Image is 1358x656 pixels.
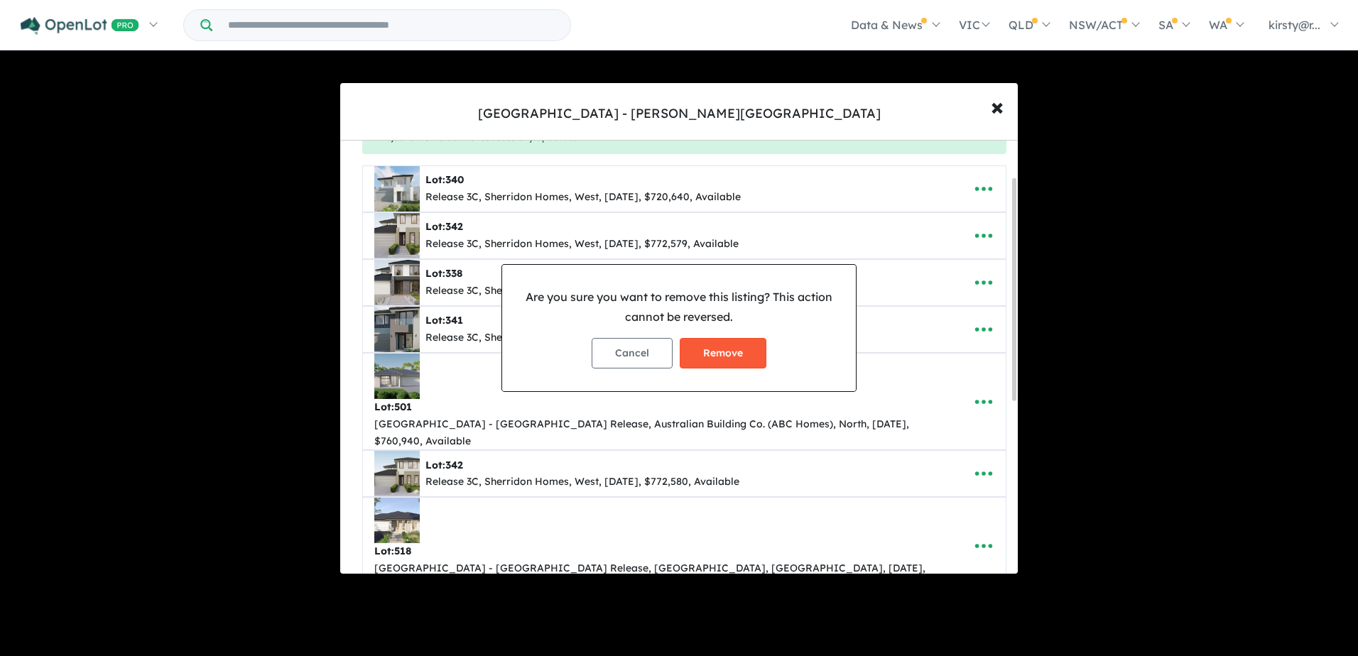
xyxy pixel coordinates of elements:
[1269,18,1320,32] span: kirsty@r...
[21,17,139,35] img: Openlot PRO Logo White
[514,288,844,326] p: Are you sure you want to remove this listing? This action cannot be reversed.
[215,10,567,40] input: Try estate name, suburb, builder or developer
[592,338,673,368] button: Cancel
[680,338,766,368] button: Remove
